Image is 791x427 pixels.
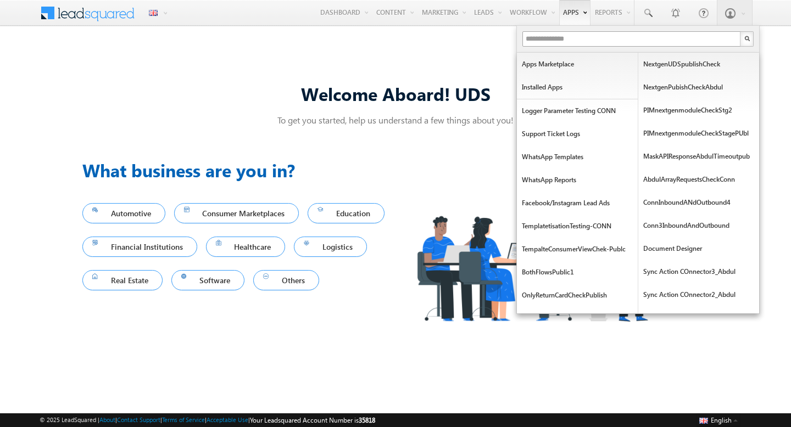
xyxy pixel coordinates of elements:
[263,273,309,288] span: Others
[638,283,759,306] a: Sync Action COnnector2_Abdul
[82,82,709,105] div: Welcome Aboard! UDS
[517,145,638,168] a: WhatsApp Templates
[40,415,375,425] span: © 2025 LeadSquared | | | | |
[517,284,638,307] a: onlyReturnCardCheckPublish
[638,145,759,168] a: MaskAPIResponseAbdulTimeoutpub
[82,157,396,183] h3: What business are you in?
[517,261,638,284] a: BothFlowsPublic1
[711,416,732,424] span: English
[304,239,357,254] span: Logistics
[517,53,638,76] a: Apps Marketplace
[396,157,689,343] img: Industry.png
[207,416,248,423] a: Acceptable Use
[697,413,740,426] button: English
[92,273,153,288] span: Real Estate
[184,206,289,221] span: Consumer Marketplaces
[517,76,638,99] a: Installed Apps
[317,206,375,221] span: Education
[638,237,759,260] a: Document Designer
[162,416,205,423] a: Terms of Service
[638,122,759,145] a: PIMnextgenmoduleCheckStagePUbl
[638,191,759,214] a: ConnInboundANdOutbound4
[517,122,638,145] a: Support Ticket Logs
[744,36,750,41] img: Search
[82,114,709,126] p: To get you started, help us understand a few things about you!
[92,206,155,221] span: Automotive
[638,168,759,191] a: AbdulArrayRequestsCheckConn
[517,238,638,261] a: tempalteConsumerViewChek-publc
[99,416,115,423] a: About
[92,239,187,254] span: Financial Institutions
[517,168,638,192] a: WhatsApp Reports
[638,76,759,99] a: NextgenPubishCheckAbdul
[638,53,759,76] a: nextgenUDSpublishCheck
[359,416,375,424] span: 35818
[638,306,759,329] a: OauthTesting_Custom_Abd_Public
[638,260,759,283] a: Sync Action COnnector3_Abdul
[517,215,638,238] a: TemplatetisationTesting-CONN
[517,192,638,215] a: Facebook/Instagram Lead Ads
[181,273,235,288] span: Software
[117,416,160,423] a: Contact Support
[250,416,375,424] span: Your Leadsquared Account Number is
[216,239,276,254] span: Healthcare
[638,99,759,122] a: PIMnextgenmoduleCheckStg2
[517,99,638,122] a: logger parameter testing CONN
[638,214,759,237] a: Conn3InboundAndOutbound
